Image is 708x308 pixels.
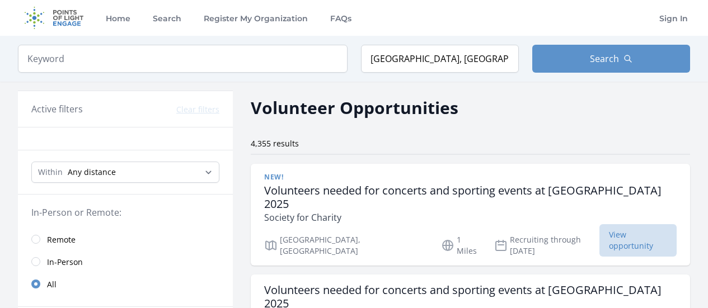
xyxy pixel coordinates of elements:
legend: In-Person or Remote: [31,206,219,219]
span: New! [264,173,283,182]
a: New! Volunteers needed for concerts and sporting events at [GEOGRAPHIC_DATA] 2025 Society for Cha... [251,164,690,266]
p: [GEOGRAPHIC_DATA], [GEOGRAPHIC_DATA] [264,234,428,257]
input: Location [361,45,519,73]
p: Society for Charity [264,211,677,224]
button: Clear filters [176,104,219,115]
input: Keyword [18,45,348,73]
p: 1 Miles [441,234,480,257]
h2: Volunteer Opportunities [251,95,458,120]
span: All [47,279,57,290]
span: In-Person [47,257,83,268]
span: 4,355 results [251,138,299,149]
a: All [18,273,233,295]
button: Search [532,45,690,73]
h3: Active filters [31,102,83,116]
span: View opportunity [599,224,677,257]
a: Remote [18,228,233,250]
select: Search Radius [31,162,219,183]
p: Recruiting through [DATE] [494,234,600,257]
h3: Volunteers needed for concerts and sporting events at [GEOGRAPHIC_DATA] 2025 [264,184,677,211]
span: Search [590,52,619,65]
span: Remote [47,234,76,245]
a: In-Person [18,250,233,273]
